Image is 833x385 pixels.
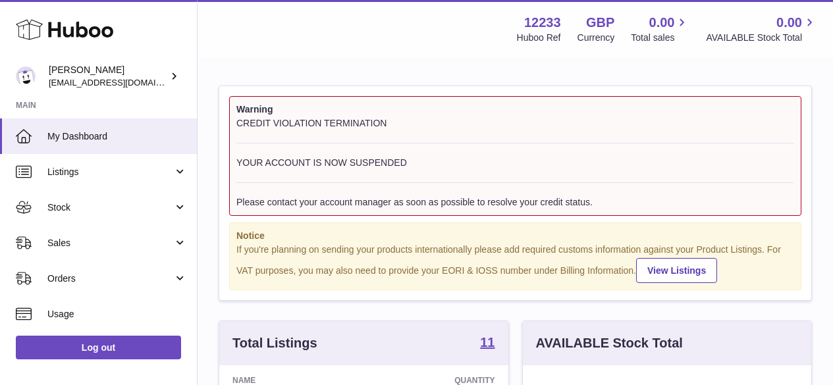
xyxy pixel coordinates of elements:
[649,14,675,32] span: 0.00
[631,32,689,44] span: Total sales
[631,14,689,44] a: 0.00 Total sales
[536,334,683,352] h3: AVAILABLE Stock Total
[236,103,794,116] strong: Warning
[49,64,167,89] div: [PERSON_NAME]
[47,201,173,214] span: Stock
[524,14,561,32] strong: 12233
[236,244,794,283] div: If you're planning on sending your products internationally please add required customs informati...
[232,334,317,352] h3: Total Listings
[578,32,615,44] div: Currency
[636,258,717,283] a: View Listings
[47,237,173,249] span: Sales
[47,166,173,178] span: Listings
[49,77,194,88] span: [EMAIL_ADDRESS][DOMAIN_NAME]
[47,130,187,143] span: My Dashboard
[517,32,561,44] div: Huboo Ref
[706,32,817,44] span: AVAILABLE Stock Total
[47,308,187,321] span: Usage
[776,14,802,32] span: 0.00
[16,66,36,86] img: internalAdmin-12233@internal.huboo.com
[586,14,614,32] strong: GBP
[480,336,495,349] strong: 11
[236,117,794,209] div: CREDIT VIOLATION TERMINATION YOUR ACCOUNT IS NOW SUSPENDED Please contact your account manager as...
[47,272,173,285] span: Orders
[480,336,495,351] a: 11
[16,336,181,359] a: Log out
[236,230,794,242] strong: Notice
[706,14,817,44] a: 0.00 AVAILABLE Stock Total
